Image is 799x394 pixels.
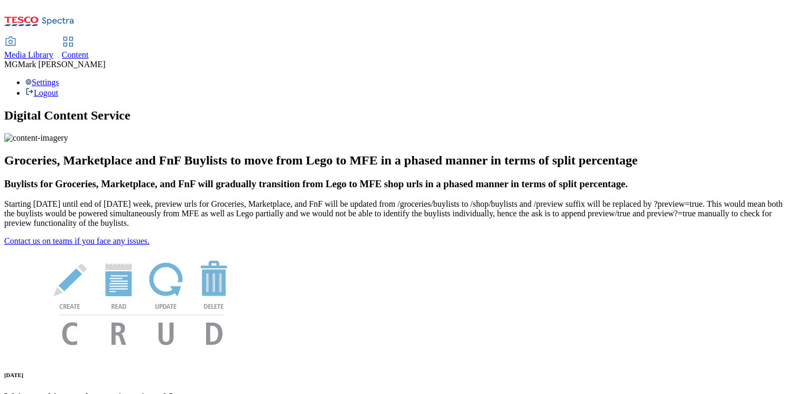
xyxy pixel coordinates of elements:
[18,60,106,69] span: Mark [PERSON_NAME]
[25,88,58,97] a: Logout
[62,38,89,60] a: Content
[4,372,795,378] h6: [DATE]
[4,133,68,143] img: content-imagery
[4,60,18,69] span: MG
[4,38,53,60] a: Media Library
[4,153,795,168] h2: Groceries, Marketplace and FnF Buylists to move from Lego to MFE in a phased manner in terms of s...
[4,178,795,190] h3: Buylists for Groceries, Marketplace, and FnF will gradually transition from Lego to MFE shop urls...
[62,50,89,59] span: Content
[4,246,279,356] img: News Image
[4,199,795,228] p: Starting [DATE] until end of [DATE] week, preview urls for Groceries, Marketplace, and FnF will b...
[25,78,59,87] a: Settings
[4,108,795,123] h1: Digital Content Service
[4,236,150,245] a: Contact us on teams if you face any issues.
[4,50,53,59] span: Media Library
